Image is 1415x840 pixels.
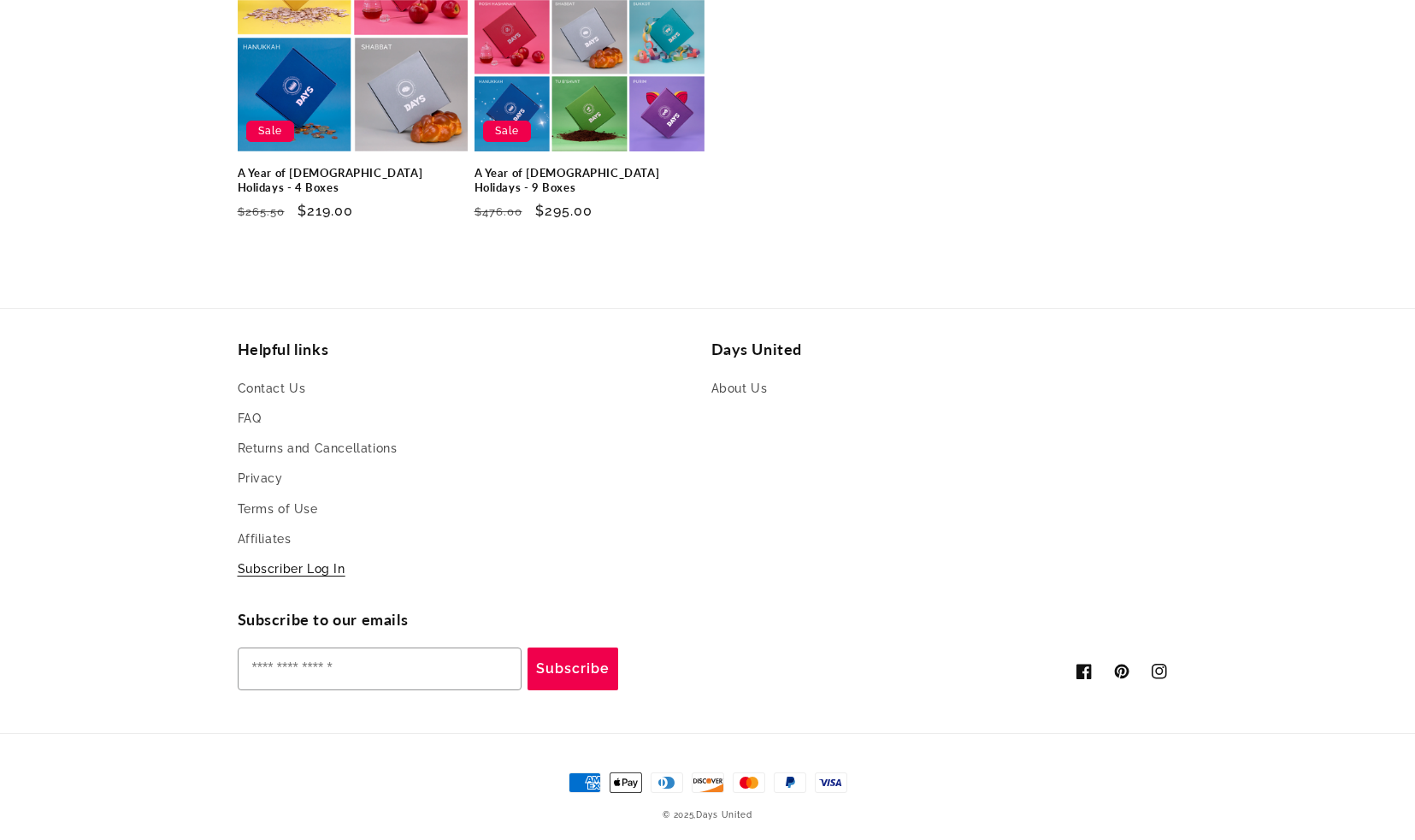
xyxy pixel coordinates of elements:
small: © 2025, [663,810,752,819]
a: Returns and Cancellations [238,434,398,464]
h2: Subscribe to our emails [238,610,708,630]
h2: Days United [711,340,1178,359]
a: A Year of [DEMOGRAPHIC_DATA] Holidays - 4 Boxes [238,166,468,195]
a: About Us [711,378,768,404]
h2: Helpful links [238,340,705,359]
button: Subscribe [528,648,618,690]
input: Enter your email [238,648,522,690]
a: Privacy [238,464,283,494]
a: Days United [696,810,752,819]
a: Terms of Use [238,494,318,524]
a: Contact Us [238,378,306,404]
a: A Year of [DEMOGRAPHIC_DATA] Holidays - 9 Boxes [475,166,705,195]
a: Subscriber Log In [238,554,345,584]
a: Affiliates [238,524,292,554]
a: FAQ [238,404,262,434]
